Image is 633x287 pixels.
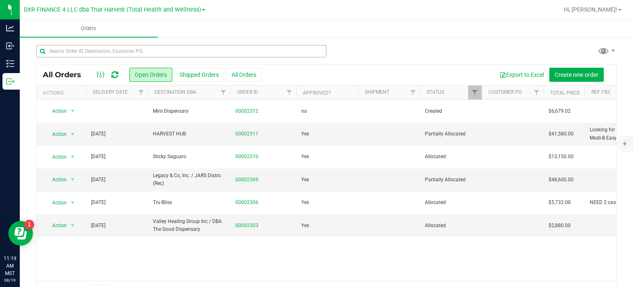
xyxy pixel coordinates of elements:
a: 00002311 [235,130,258,138]
inline-svg: Outbound [6,77,14,85]
span: HARVEST HUB [153,130,225,138]
button: Open Orders [129,68,172,82]
span: select [68,128,78,140]
span: Hi, [PERSON_NAME]! [564,6,617,13]
span: Yes [301,199,309,206]
span: Valley Healing Group Inc / DBA The Good Dispensary [153,218,225,233]
button: Create new order [549,68,604,82]
span: $2,880.00 [549,222,571,230]
inline-svg: Inventory [6,59,14,68]
span: Created [425,107,477,115]
a: Status [427,89,444,95]
span: Legacy & Co, Inc. / JARS Distro (Rec) [153,172,225,187]
a: 00002306 [235,199,258,206]
span: select [68,197,78,209]
span: Allocated [425,222,477,230]
a: 00002310 [235,153,258,161]
p: 08/19 [4,277,16,283]
span: Mint Dispensary [153,107,225,115]
span: Action [45,174,67,185]
span: DXR FINANCE 4 LLC dba True Harvest (Total Health and Wellness) [24,6,201,13]
span: $13,150.00 [549,153,574,161]
span: Yes [301,153,309,161]
a: Approved? [303,90,331,96]
span: [DATE] [91,199,105,206]
a: Filter [406,85,420,100]
span: Orders [70,25,108,32]
span: Action [45,105,67,117]
a: Filter [530,85,544,100]
span: Action [45,197,67,209]
a: Delivery Date [93,89,128,95]
span: Tru-Bliss [153,199,225,206]
button: Shipped Orders [174,68,224,82]
span: $48,600.00 [549,176,574,184]
span: All Orders [43,70,89,79]
a: 00002303 [235,222,258,230]
span: Action [45,151,67,163]
iframe: Resource center unread badge [24,220,34,230]
span: [DATE] [91,222,105,230]
span: $41,580.00 [549,130,574,138]
span: Create new order [555,71,598,78]
span: select [68,220,78,231]
span: select [68,151,78,163]
span: Partially Allocated [425,130,477,138]
span: Yes [301,222,309,230]
span: Allocated [425,153,477,161]
a: Destination DBA [155,89,196,95]
p: 11:19 AM MST [4,255,16,277]
button: Export to Excel [494,68,549,82]
a: Customer PO [488,89,522,95]
span: Yes [301,176,309,184]
span: Partially Allocated [425,176,477,184]
span: NEED 2 cases I7s [590,199,628,206]
a: Filter [217,85,230,100]
span: $6,679.02 [549,107,571,115]
a: Filter [283,85,296,100]
inline-svg: Inbound [6,42,14,50]
a: Order ID [237,89,258,95]
span: [DATE] [91,130,105,138]
span: Action [45,220,67,231]
a: Filter [134,85,148,100]
span: Action [45,128,67,140]
iframe: Resource center [8,221,33,246]
a: Filter [468,85,482,100]
a: Shipment [365,89,389,95]
a: Ref Field 1 [591,89,618,95]
a: 00002312 [235,107,258,115]
span: Allocated [425,199,477,206]
a: Orders [20,20,158,37]
span: [DATE] [91,176,105,184]
div: Actions [43,90,83,96]
inline-svg: Analytics [6,24,14,32]
span: Sticky Saguaro [153,153,225,161]
input: Search Order ID, Destination, Customer PO... [36,45,326,57]
a: Total Price [550,90,580,96]
span: [DATE] [91,153,105,161]
span: $5,732.00 [549,199,571,206]
button: All Orders [226,68,262,82]
a: 00002309 [235,176,258,184]
span: select [68,174,78,185]
span: select [68,105,78,117]
span: no [301,107,307,115]
span: Yes [301,130,309,138]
